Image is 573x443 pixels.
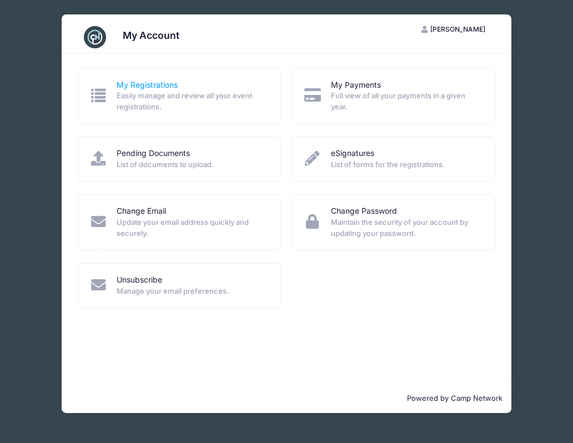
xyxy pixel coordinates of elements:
span: List of documents to upload. [117,159,266,170]
span: List of forms for the registrations. [331,159,480,170]
h3: My Account [123,29,179,41]
button: [PERSON_NAME] [412,20,495,39]
a: Pending Documents [117,148,190,159]
a: My Registrations [117,79,178,91]
a: Unsubscribe [117,274,162,286]
span: Manage your email preferences. [117,286,266,297]
img: CampNetwork [84,26,106,48]
span: Easily manage and review all your event registrations. [117,90,266,112]
p: Powered by Camp Network [71,393,502,404]
a: Change Password [331,205,397,217]
span: Maintain the security of your account by updating your password. [331,217,480,239]
a: Change Email [117,205,166,217]
span: [PERSON_NAME] [430,25,485,33]
span: Update your email address quickly and securely. [117,217,266,239]
a: eSignatures [331,148,374,159]
a: My Payments [331,79,381,91]
span: Full view of all your payments in a given year. [331,90,480,112]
